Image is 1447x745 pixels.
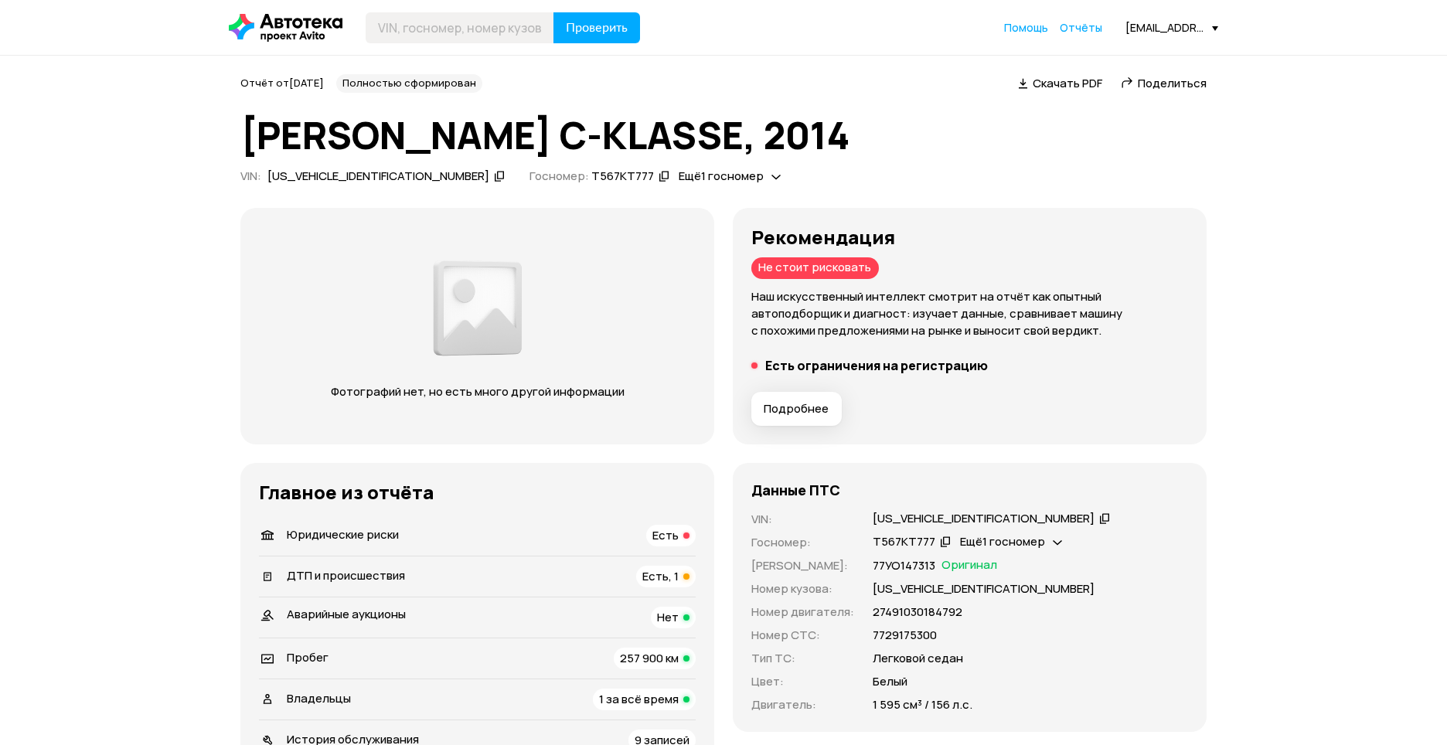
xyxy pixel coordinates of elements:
[751,226,1188,248] h3: Рекомендация
[652,527,679,543] span: Есть
[642,568,679,584] span: Есть, 1
[765,358,988,373] h5: Есть ограничения на регистрацию
[873,696,972,713] p: 1 595 см³ / 156 л.с.
[429,252,526,365] img: d89e54fb62fcf1f0.png
[1138,75,1207,91] span: Поделиться
[1004,20,1048,35] span: Помощь
[591,168,654,185] div: Т567КТ777
[287,606,406,622] span: Аварийные аукционы
[1004,20,1048,36] a: Помощь
[1033,75,1102,91] span: Скачать PDF
[1018,75,1102,91] a: Скачать PDF
[751,604,854,621] p: Номер двигателя :
[751,534,854,551] p: Госномер :
[751,288,1188,339] p: Наш искусственный интеллект смотрит на отчёт как опытный автоподборщик и диагност: изучает данные...
[1121,75,1207,91] a: Поделиться
[873,650,963,667] p: Легковой седан
[873,627,937,644] p: 7729175300
[941,557,997,574] span: Оригинал
[751,673,854,690] p: Цвет :
[657,609,679,625] span: Нет
[679,168,764,184] span: Ещё 1 госномер
[764,401,829,417] span: Подробнее
[1060,20,1102,36] a: Отчёты
[751,481,840,498] h4: Данные ПТС
[599,691,679,707] span: 1 за всё время
[1060,20,1102,35] span: Отчёты
[240,168,261,184] span: VIN :
[336,74,482,93] div: Полностью сформирован
[287,649,329,665] span: Пробег
[287,526,399,543] span: Юридические риски
[267,168,489,185] div: [US_VEHICLE_IDENTIFICATION_NUMBER]
[873,557,935,574] p: 77УО147313
[751,557,854,574] p: [PERSON_NAME] :
[751,257,879,279] div: Не стоит рисковать
[873,511,1095,527] div: [US_VEHICLE_IDENTIFICATION_NUMBER]
[315,383,639,400] p: Фотографий нет, но есть много другой информации
[287,567,405,583] span: ДТП и происшествия
[751,650,854,667] p: Тип ТС :
[287,690,351,706] span: Владельцы
[366,12,554,43] input: VIN, госномер, номер кузова
[529,168,589,184] span: Госномер:
[240,76,324,90] span: Отчёт от [DATE]
[566,22,628,34] span: Проверить
[873,534,935,550] div: Т567КТ777
[751,627,854,644] p: Номер СТС :
[751,696,854,713] p: Двигатель :
[553,12,640,43] button: Проверить
[873,604,962,621] p: 27491030184792
[259,481,696,503] h3: Главное из отчёта
[873,580,1095,597] p: [US_VEHICLE_IDENTIFICATION_NUMBER]
[873,673,907,690] p: Белый
[620,650,679,666] span: 257 900 км
[751,580,854,597] p: Номер кузова :
[751,392,842,426] button: Подробнее
[1125,20,1218,35] div: [EMAIL_ADDRESS][DOMAIN_NAME]
[751,511,854,528] p: VIN :
[960,533,1045,549] span: Ещё 1 госномер
[240,114,1207,156] h1: [PERSON_NAME] C-KLASSE, 2014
